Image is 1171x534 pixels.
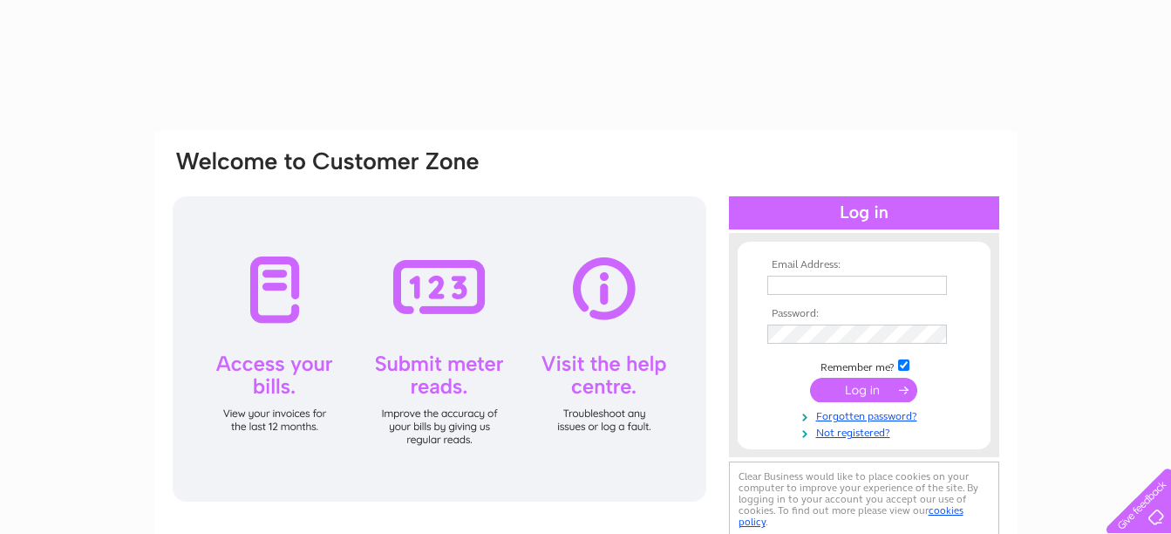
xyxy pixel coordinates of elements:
[767,423,965,440] a: Not registered?
[763,259,965,271] th: Email Address:
[763,357,965,374] td: Remember me?
[763,308,965,320] th: Password:
[810,378,917,402] input: Submit
[767,407,965,423] a: Forgotten password?
[739,504,963,528] a: cookies policy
